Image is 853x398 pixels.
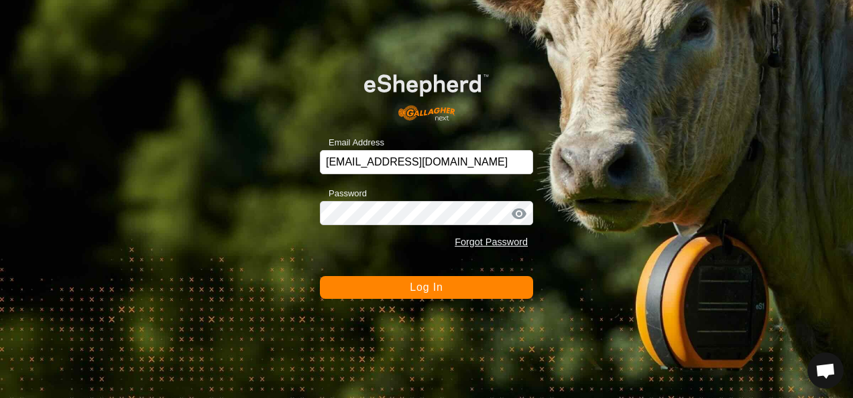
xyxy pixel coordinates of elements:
[341,56,512,129] img: E-shepherd Logo
[320,136,384,149] label: Email Address
[807,352,844,389] a: Open chat
[320,276,533,299] button: Log In
[455,237,528,247] a: Forgot Password
[320,187,367,200] label: Password
[410,281,443,293] span: Log In
[320,150,533,174] input: Email Address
